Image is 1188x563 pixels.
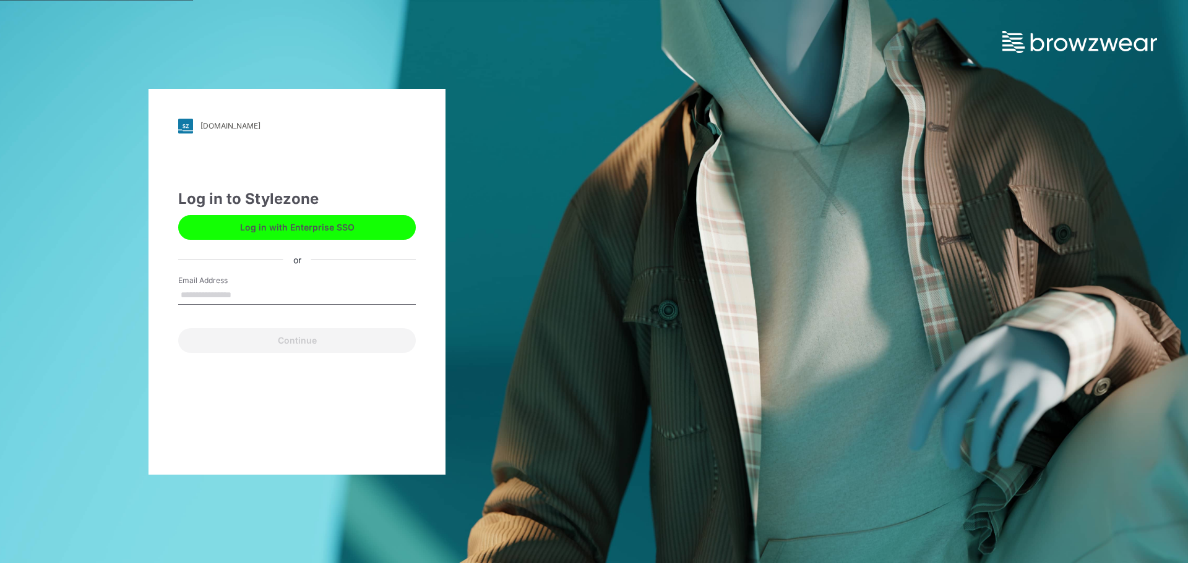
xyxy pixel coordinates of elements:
img: svg+xml;base64,PHN2ZyB3aWR0aD0iMjgiIGhlaWdodD0iMjgiIHZpZXdCb3g9IjAgMCAyOCAyOCIgZmlsbD0ibm9uZSIgeG... [178,119,193,133]
label: Email Address [178,275,265,286]
div: [DOMAIN_NAME] [200,121,260,130]
div: Log in to Stylezone [178,188,416,210]
button: Log in with Enterprise SSO [178,215,416,240]
div: or [283,253,311,266]
img: browzwear-logo.73288ffb.svg [1002,31,1157,53]
a: [DOMAIN_NAME] [178,119,416,133]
